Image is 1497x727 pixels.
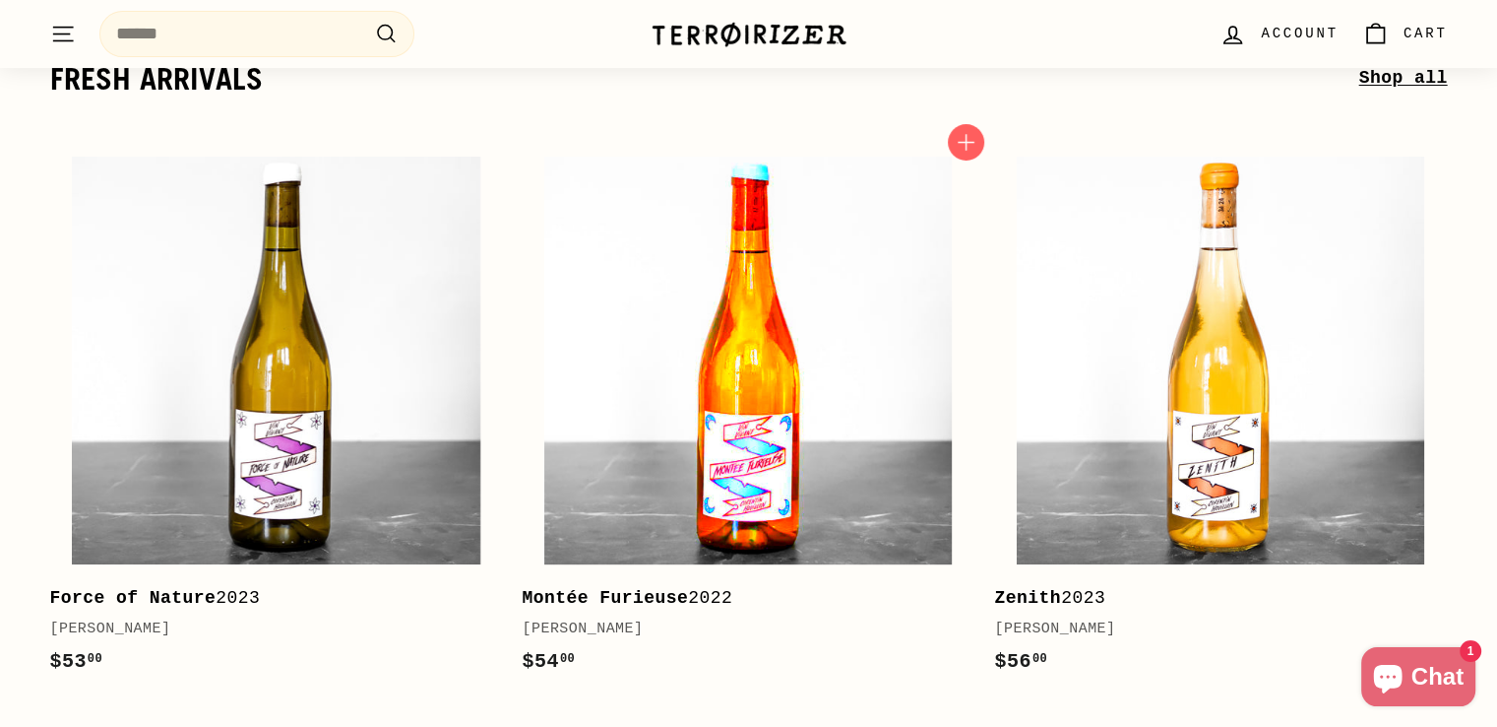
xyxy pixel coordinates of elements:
div: 2023 [50,584,483,613]
inbox-online-store-chat: Shopify online store chat [1355,647,1481,711]
span: $56 [994,650,1047,673]
a: Account [1208,5,1349,63]
div: [PERSON_NAME] [50,618,483,641]
a: Shop all [1358,64,1447,93]
a: Cart [1350,5,1460,63]
a: Force of Nature2023[PERSON_NAME] [50,134,503,697]
a: Zenith2023[PERSON_NAME] [994,134,1447,697]
div: [PERSON_NAME] [994,618,1427,641]
b: Force of Nature [50,588,217,608]
span: Cart [1403,23,1448,44]
div: 2023 [994,584,1427,613]
sup: 00 [88,652,102,666]
h2: fresh arrivals [50,62,1359,96]
b: Montée Furieuse [522,588,688,608]
div: [PERSON_NAME] [522,618,955,641]
span: $53 [50,650,103,673]
b: Zenith [994,588,1061,608]
sup: 00 [1032,652,1047,666]
span: $54 [522,650,575,673]
a: Montée Furieuse2022[PERSON_NAME] [522,134,974,697]
div: 2022 [522,584,955,613]
sup: 00 [560,652,575,666]
span: Account [1261,23,1338,44]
